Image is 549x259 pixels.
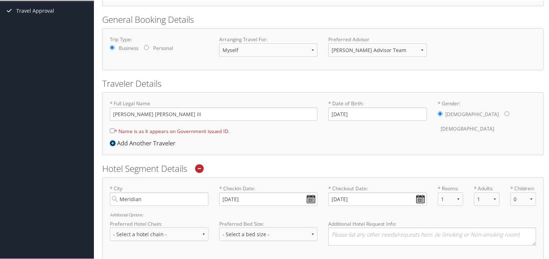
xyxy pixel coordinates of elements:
label: * Checkout Date: [328,184,427,205]
input: * Checkout Date: [328,192,427,205]
input: * Name is as it appears on Government issued ID. [110,128,114,132]
label: Arranging Travel For: [219,35,318,42]
div: Add Another Traveler [110,138,179,147]
label: Preferred Hotel Chain: [110,220,208,227]
label: [DEMOGRAPHIC_DATA] [441,121,494,135]
label: [DEMOGRAPHIC_DATA] [445,107,499,120]
h6: Additional Options: [110,212,536,216]
h2: Hotel Segment Details [102,162,544,174]
label: Personal [153,44,173,51]
input: * Checkin Date: [219,192,318,205]
input: * Gender:[DEMOGRAPHIC_DATA][DEMOGRAPHIC_DATA] [505,111,509,115]
label: * Full Legal Name [110,99,317,120]
input: * Full Legal Name [110,107,317,120]
span: Travel Approval [16,1,54,19]
label: * Date of Birth: [328,99,427,120]
label: Business [119,44,138,51]
label: * Checkin Date: [219,184,318,205]
label: * Adults: [474,184,500,191]
label: Trip Type: [110,35,208,42]
label: Additional Hotel Request Info: [328,220,536,227]
h2: General Booking Details [102,13,544,25]
label: * Gender: [438,99,536,135]
input: * Date of Birth: [328,107,427,120]
label: * Rooms: [438,184,463,191]
label: * City [110,184,208,205]
input: * Gender:[DEMOGRAPHIC_DATA][DEMOGRAPHIC_DATA] [438,111,442,115]
label: * Children: [510,184,536,191]
label: * Name is as it appears on Government issued ID. [110,124,230,137]
label: Preferred Bed Size: [219,220,318,227]
label: Preferred Advisor [328,35,427,42]
h2: Traveler Details [102,77,544,89]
